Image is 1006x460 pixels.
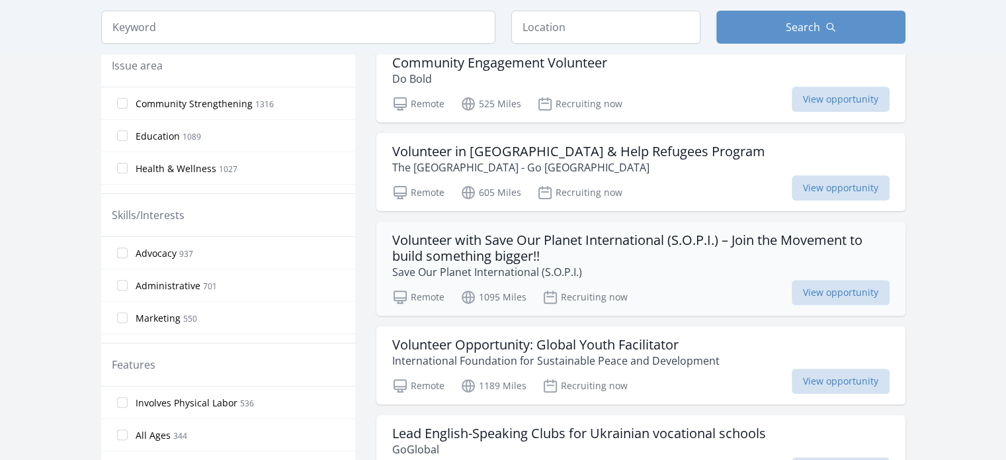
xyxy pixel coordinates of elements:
[460,96,521,112] p: 525 Miles
[392,264,890,280] p: Save Our Planet International (S.O.P.I.)
[792,87,890,112] span: View opportunity
[376,222,905,316] a: Volunteer with Save Our Planet International (S.O.P.I.) – Join the Movement to build something bi...
[460,378,526,394] p: 1189 Miles
[183,313,197,324] span: 550
[392,441,766,457] p: GoGlobal
[117,248,128,258] input: Advocacy 937
[376,326,905,404] a: Volunteer Opportunity: Global Youth Facilitator International Foundation for Sustainable Peace an...
[537,185,622,201] p: Recruiting now
[376,133,905,211] a: Volunteer in [GEOGRAPHIC_DATA] & Help Refugees Program The [GEOGRAPHIC_DATA] - Go [GEOGRAPHIC_DAT...
[255,99,274,110] span: 1316
[112,357,155,373] legend: Features
[179,248,193,259] span: 937
[136,130,180,143] span: Education
[136,97,253,111] span: Community Strengthening
[219,163,237,175] span: 1027
[511,11,700,44] input: Location
[136,312,181,325] span: Marketing
[392,232,890,264] h3: Volunteer with Save Our Planet International (S.O.P.I.) – Join the Movement to build something bi...
[542,378,628,394] p: Recruiting now
[392,96,444,112] p: Remote
[117,163,128,173] input: Health & Wellness 1027
[392,426,766,441] h3: Lead English-Speaking Clubs for Ukrainian vocational schools
[240,398,254,409] span: 536
[792,175,890,201] span: View opportunity
[117,130,128,141] input: Education 1089
[392,185,444,201] p: Remote
[112,207,185,223] legend: Skills/Interests
[136,396,237,410] span: Involves Physical Labor
[392,144,765,160] h3: Volunteer in [GEOGRAPHIC_DATA] & Help Refugees Program
[392,289,444,305] p: Remote
[392,337,720,353] h3: Volunteer Opportunity: Global Youth Facilitator
[183,131,201,142] span: 1089
[136,162,216,175] span: Health & Wellness
[203,281,217,292] span: 701
[136,429,171,442] span: All Ages
[117,430,128,440] input: All Ages 344
[136,279,200,293] span: Administrative
[117,312,128,323] input: Marketing 550
[460,289,526,305] p: 1095 Miles
[117,98,128,109] input: Community Strengthening 1316
[392,55,607,71] h3: Community Engagement Volunteer
[716,11,905,44] button: Search
[392,353,720,369] p: International Foundation for Sustainable Peace and Development
[392,378,444,394] p: Remote
[392,71,607,87] p: Do Bold
[537,96,622,112] p: Recruiting now
[117,280,128,291] input: Administrative 701
[392,160,765,175] p: The [GEOGRAPHIC_DATA] - Go [GEOGRAPHIC_DATA]
[786,19,820,35] span: Search
[173,430,187,441] span: 344
[136,247,177,260] span: Advocacy
[112,58,163,73] legend: Issue area
[792,369,890,394] span: View opportunity
[460,185,521,201] p: 605 Miles
[792,280,890,305] span: View opportunity
[101,11,495,44] input: Keyword
[376,44,905,122] a: Community Engagement Volunteer Do Bold Remote 525 Miles Recruiting now View opportunity
[542,289,628,305] p: Recruiting now
[117,397,128,408] input: Involves Physical Labor 536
